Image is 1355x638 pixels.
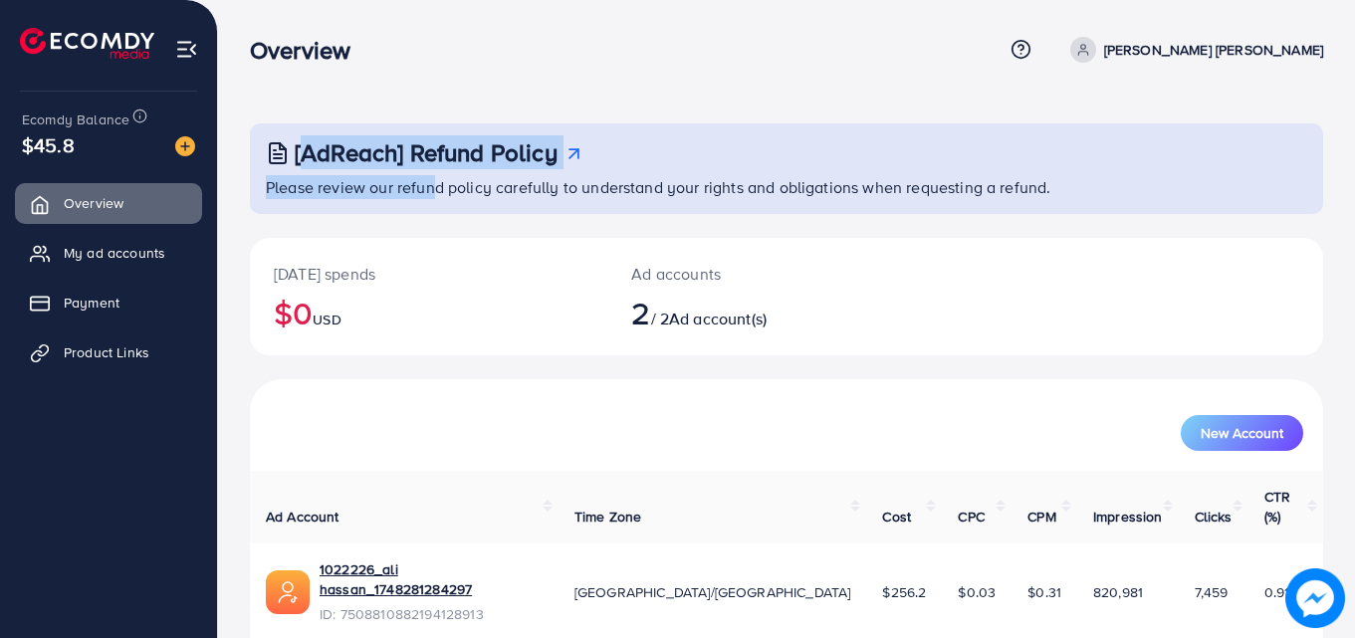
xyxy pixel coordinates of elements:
[631,294,852,331] h2: / 2
[1181,415,1303,451] button: New Account
[64,342,149,362] span: Product Links
[250,36,366,65] h3: Overview
[266,175,1311,199] p: Please review our refund policy carefully to understand your rights and obligations when requesti...
[313,310,340,329] span: USD
[1285,568,1345,628] img: image
[274,262,583,286] p: [DATE] spends
[15,233,202,273] a: My ad accounts
[1027,507,1055,527] span: CPM
[274,294,583,331] h2: $0
[631,290,650,335] span: 2
[958,582,996,602] span: $0.03
[1201,426,1283,440] span: New Account
[15,183,202,223] a: Overview
[295,138,558,167] h3: [AdReach] Refund Policy
[15,332,202,372] a: Product Links
[1104,38,1323,62] p: [PERSON_NAME] [PERSON_NAME]
[574,582,851,602] span: [GEOGRAPHIC_DATA]/[GEOGRAPHIC_DATA]
[882,507,911,527] span: Cost
[175,136,195,156] img: image
[1093,582,1143,602] span: 820,981
[22,109,129,129] span: Ecomdy Balance
[1093,507,1163,527] span: Impression
[1264,487,1290,527] span: CTR (%)
[266,507,339,527] span: Ad Account
[320,559,543,600] a: 1022226_ali hassan_1748281284297
[22,130,75,159] span: $45.8
[1264,582,1290,602] span: 0.91
[320,604,543,624] span: ID: 7508810882194128913
[1195,507,1233,527] span: Clicks
[64,193,123,213] span: Overview
[631,262,852,286] p: Ad accounts
[1027,582,1061,602] span: $0.31
[882,582,926,602] span: $256.2
[669,308,767,329] span: Ad account(s)
[1062,37,1323,63] a: [PERSON_NAME] [PERSON_NAME]
[1195,582,1229,602] span: 7,459
[175,38,198,61] img: menu
[20,28,154,59] img: logo
[64,243,165,263] span: My ad accounts
[15,283,202,322] a: Payment
[64,293,119,313] span: Payment
[958,507,984,527] span: CPC
[266,570,310,614] img: ic-ads-acc.e4c84228.svg
[574,507,641,527] span: Time Zone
